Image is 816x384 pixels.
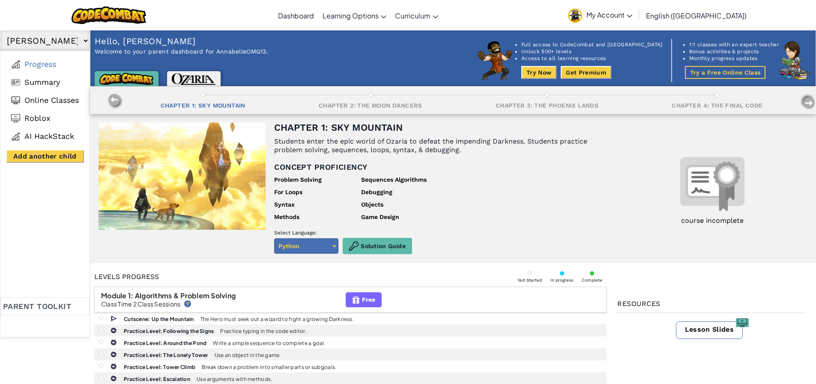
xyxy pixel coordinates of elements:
div: Chapter 4: The Final Code [672,102,762,109]
img: avatar [568,9,582,23]
a: Summary Summary [7,73,83,91]
span: Progress [24,60,56,69]
b: Practice Level: Tower Climb [124,364,195,370]
button: Try a Free Online Class [685,66,766,79]
a: Curriculum [391,4,442,27]
span: Module [101,291,127,300]
a: Solution Guide [343,238,412,254]
button: Try Now [521,66,556,79]
p: Welcome to your parent dashboard for AnnabelleOMG13. [95,48,268,55]
img: CodeCombat logo [72,6,146,24]
p: Hello, [PERSON_NAME] [95,35,268,48]
div: Chapter 1: Sky Mountain [274,123,403,133]
div: course incomplete [681,216,744,225]
li: 1:1 classes with an expert teacher [689,41,779,48]
span: Summary [24,78,60,87]
img: Summary [11,78,20,87]
img: CodeCombat logo [99,73,154,85]
img: IconFreeLevelv2.svg [352,295,360,305]
b: Cutscene: Up the Mountain [124,316,194,322]
span: My Account [586,10,632,19]
img: IconPracticeLevel.svg [110,351,117,358]
img: IconPracticeLevel.svg [110,327,117,334]
a: Dashboard [274,4,318,27]
img: Move left [107,93,124,110]
div: Chapter 3: The Phoenix Lands [496,102,598,109]
div: Syntax [274,198,340,211]
button: Get Premium [561,66,611,79]
img: Certificate image [680,152,744,216]
a: Progress Progress [7,55,83,73]
span: Curriculum [395,11,430,20]
img: CodeCombat character [779,41,811,80]
img: Move right [799,93,816,110]
p: Select Language: [274,230,412,236]
b: Practice Level: Escalation [124,376,190,382]
li: Full access to CodeCombat and [GEOGRAPHIC_DATA] [521,41,663,48]
img: Slides icon [736,318,749,327]
span: Roblox [24,114,51,123]
img: Progress [11,60,20,69]
b: Practice Level: Following the Signs [124,328,214,334]
span: 1: [128,291,134,300]
img: IconPracticeLevel.svg [110,375,117,382]
div: Not Started [518,278,542,282]
div: Chapter 1: Sky Mountain [161,102,245,109]
span: Lesson Slides [685,325,734,333]
p: Class Time 2 Class Sessions [101,300,180,307]
b: Practice Level: Around the Pond [124,340,206,346]
img: IconPracticeLevel.svg [110,339,117,346]
li: Unlock 500+ levels [521,48,663,55]
img: Roblox [11,114,20,123]
p: Break down a problem into smaller parts or subgoals. [202,364,336,370]
div: Methods [274,211,340,223]
a: AI Hackstack AI HackStack [7,127,83,145]
button: Add another child [6,150,84,163]
span: Online Classes [24,96,79,105]
p: Concept proficiency [274,161,427,174]
div: For Loops [274,186,340,198]
img: Online Classes [11,96,20,105]
div: Resources [615,295,803,313]
div: Students enter the epic world of Ozaria to defeat the impending Darkness. Students practice probl... [274,137,600,154]
span: Free [362,296,375,303]
li: Bonus activities & projects [689,48,779,55]
p: Write a simple sequence to complete a goal. [213,340,326,346]
a: Roblox Roblox [7,109,83,127]
img: CodeCombat character [478,41,513,80]
a: Parent toolkit [0,297,90,337]
img: Campaign image [99,123,266,230]
img: AI Hackstack [11,132,20,141]
div: Debugging [361,186,427,198]
a: Online Classes Online Classes [7,91,83,109]
a: My Account [564,2,637,29]
img: Solution Guide Icon [349,241,359,251]
div: Chapter 2: The Moon Dancers [319,102,422,109]
a: Lesson Slides [676,321,743,339]
div: Complete [582,278,602,282]
li: Monthly progress updates [689,55,779,62]
img: Ozaria logo [172,73,216,85]
p: Practice typing in the code editor. [220,328,306,334]
p: Use an object in the game. [215,352,281,358]
span: Learning Options [323,11,379,20]
img: IconHint.svg [184,300,191,307]
p: Use arguments with methods. [197,376,272,382]
img: IconCutscene.svg [111,315,118,323]
a: English ([GEOGRAPHIC_DATA]) [642,4,751,27]
a: Learning Options [318,4,391,27]
b: Practice Level: The Lonely Tower [124,352,208,358]
img: IconPracticeLevel.svg [110,363,117,370]
span: AI HackStack [24,132,74,141]
div: Sequences Algorithms [361,174,427,186]
span: English ([GEOGRAPHIC_DATA]) [646,11,747,20]
li: Access to all learning resources [521,55,663,62]
div: Levels progress [94,273,159,281]
div: Objects [361,198,427,211]
div: In progress [550,278,573,282]
div: Game Design [361,211,427,223]
div: Problem Solving [274,174,340,186]
span: Solution Guide [361,243,406,249]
